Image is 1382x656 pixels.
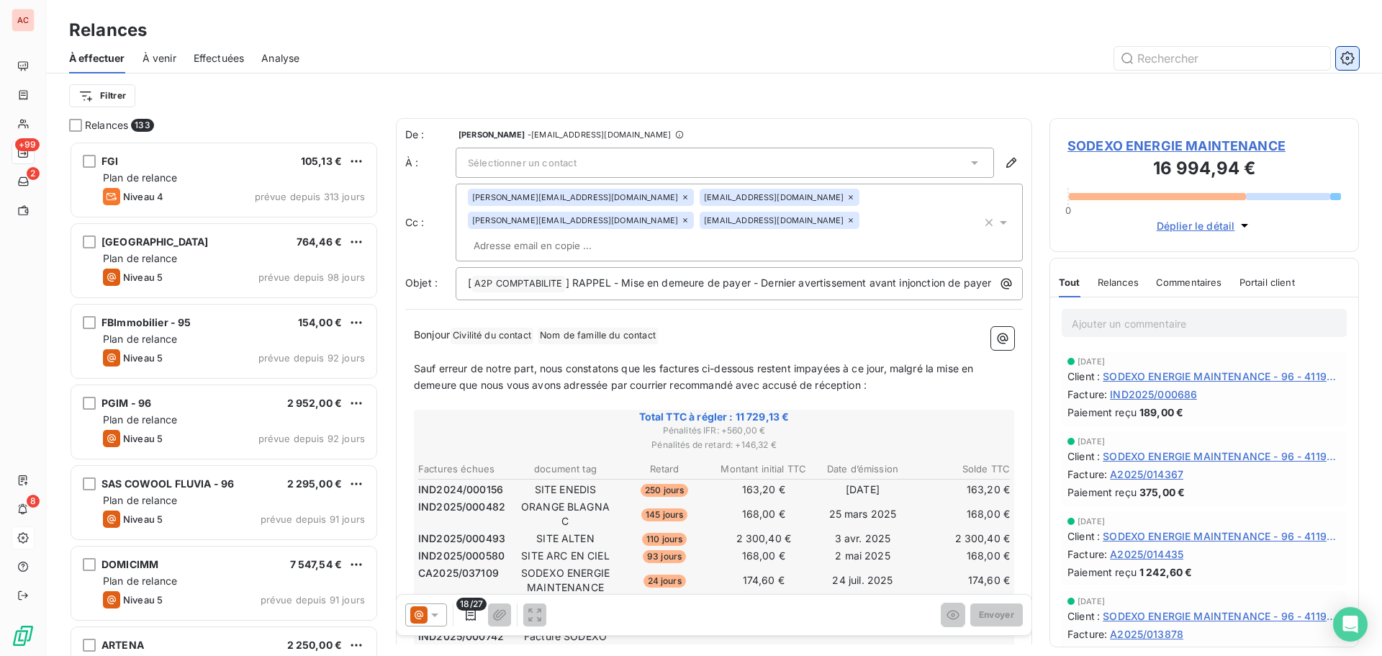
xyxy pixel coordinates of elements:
th: Factures échues [417,462,515,477]
span: [EMAIL_ADDRESS][DOMAIN_NAME] [704,216,844,225]
span: Déplier le détail [1157,218,1235,233]
span: Facture : [1067,467,1107,482]
span: 18/27 [456,598,487,611]
span: Effectuées [194,51,245,66]
th: document tag [517,462,615,477]
span: Niveau 5 [123,513,163,525]
button: Envoyer [970,603,1023,626]
span: 110 jours [642,533,687,546]
div: Open Intercom Messenger [1333,607,1368,642]
span: DOMICIMM [101,558,158,570]
td: SODEXO ENERGIE MAINTENANCE [517,565,615,596]
img: Logo LeanPay [12,624,35,647]
span: Niveau 5 [123,433,163,444]
span: Paiement reçu [1067,565,1137,580]
span: 93 jours [643,550,686,563]
span: IND2025/000580 [418,549,505,563]
td: 24 juil. 2025 [814,565,912,596]
span: FGI [101,155,118,167]
td: SITE ALTEN [517,531,615,547]
span: Objet : [405,277,438,289]
span: IND2025/000686 [1110,387,1197,402]
span: 2 295,00 € [287,477,343,490]
td: 168,00 € [715,499,813,529]
span: SAS COWOOL FLUVIA - 96 [101,477,234,490]
span: SODEXO ENERGIE MAINTENANCE - 96 - 41196S17 [1103,529,1341,544]
span: 105,13 € [301,155,342,167]
span: 24 jours [643,575,686,588]
td: 25 mars 2025 [814,499,912,529]
span: Analyse [261,51,299,66]
span: IND2025/000482 [418,500,505,514]
span: Niveau 5 [123,271,163,283]
span: [PERSON_NAME] [459,130,525,139]
span: Portail client [1239,277,1295,288]
span: IND2025/000742 [418,629,504,644]
input: Adresse email en copie ... [468,235,634,256]
span: IND2025/000493 [418,531,505,546]
span: Client : [1067,529,1100,544]
span: Niveau 5 [123,594,163,606]
td: 2 300,40 € [715,531,813,547]
td: 2 mai 2025 [814,548,912,564]
div: AC [12,9,35,32]
span: 0 [1065,205,1071,216]
span: SODEXO ENERGIE MAINTENANCE - 96 - 41196S17 [1103,608,1341,624]
span: [DATE] [1078,517,1105,526]
span: 133 [131,119,153,132]
span: - [EMAIL_ADDRESS][DOMAIN_NAME] [528,130,671,139]
th: Solde TTC [913,462,1011,477]
span: Plan de relance [103,333,177,345]
td: 168,00 € [913,499,1011,529]
span: Sauf erreur de notre part, nous constatons que les factures ci-dessous restent impayées à ce jour... [414,362,977,391]
span: Niveau 4 [123,191,163,202]
span: Pénalités de retard : + 146,32 € [416,439,1012,451]
span: 250 jours [641,484,688,497]
td: 168,00 € [913,548,1011,564]
div: grid [69,141,379,656]
span: 189,00 € [1139,405,1183,420]
span: Plan de relance [103,252,177,264]
span: 7 547,54 € [290,558,343,570]
span: 2 [27,167,40,180]
span: Bonjour [414,328,450,341]
span: De : [405,127,456,142]
span: Tout [1059,277,1080,288]
span: 2 952,00 € [287,397,343,409]
h3: 16 994,94 € [1067,156,1341,184]
span: Total TTC à régler : 11 729,13 € [416,410,1012,424]
span: SODEXO ENERGIE MAINTENANCE [1067,136,1341,156]
span: IND2024/000156 [418,482,503,497]
span: 2 250,00 € [287,639,343,651]
td: ORANGE BLAGNAC [517,499,615,529]
span: A2025/014435 [1110,547,1183,562]
span: À effectuer [69,51,125,66]
button: Filtrer [69,84,135,107]
span: Sélectionner un contact [468,157,577,169]
span: Facture : [1067,626,1107,642]
span: prévue depuis 92 jours [258,352,365,364]
span: prévue depuis 91 jours [261,513,365,525]
span: prévue depuis 92 jours [258,433,365,444]
span: CA2025/037109 [418,566,499,580]
span: A2P COMPTABILITE [472,276,564,292]
th: Retard [615,462,713,477]
span: [PERSON_NAME][EMAIL_ADDRESS][DOMAIN_NAME] [472,216,678,225]
td: 3 avr. 2025 [814,531,912,547]
span: prévue depuis 98 jours [258,271,365,283]
span: [DATE] [1078,437,1105,446]
span: [EMAIL_ADDRESS][DOMAIN_NAME] [704,193,844,202]
td: SITE ARC EN CIEL [517,548,615,564]
span: SODEXO ENERGIE MAINTENANCE - 96 - 41196S17 [1103,369,1341,384]
td: 174,60 € [715,565,813,596]
span: Paiement reçu [1067,485,1137,500]
span: Civilité du contact [451,328,533,344]
label: Cc : [405,215,456,230]
span: SODEXO ENERGIE MAINTENANCE - 96 - 41196S17 [1103,449,1341,464]
span: [DATE] [1078,357,1105,366]
span: A2025/014367 [1110,467,1183,482]
span: PGIM - 96 [101,397,151,409]
button: Déplier le détail [1152,217,1257,234]
span: ] RAPPEL - Mise en demeure de payer - Dernier avertissement avant injonction de payer [566,277,992,289]
span: [ [468,277,471,289]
